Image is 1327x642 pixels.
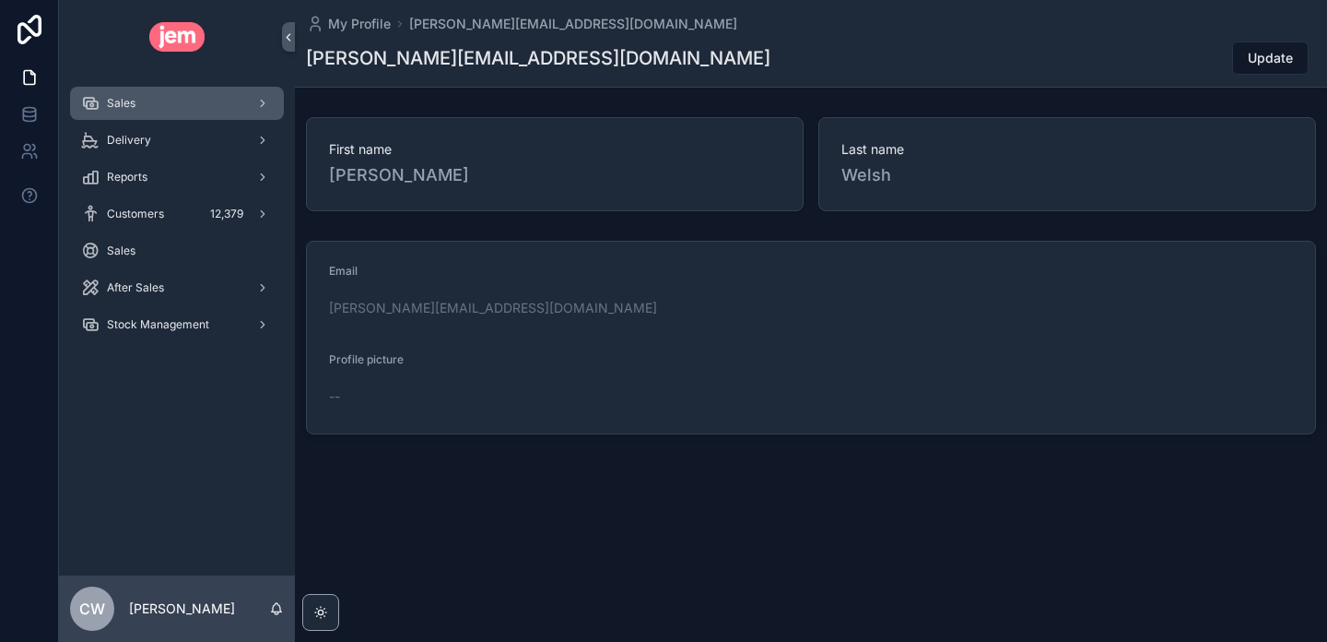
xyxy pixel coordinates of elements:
[107,96,135,111] span: Sales
[79,598,105,620] span: CW
[1232,42,1309,75] button: Update
[329,264,358,278] span: Email
[306,45,770,71] h1: [PERSON_NAME][EMAIL_ADDRESS][DOMAIN_NAME]
[329,299,657,317] a: [PERSON_NAME][EMAIL_ADDRESS][DOMAIN_NAME]
[70,124,284,157] a: Delivery
[70,271,284,304] a: After Sales
[328,15,391,33] span: My Profile
[107,280,164,295] span: After Sales
[841,162,1293,188] span: Welsh
[329,162,781,188] span: [PERSON_NAME]
[409,15,737,33] a: [PERSON_NAME][EMAIL_ADDRESS][DOMAIN_NAME]
[70,197,284,231] a: Customers12,379
[70,87,284,120] a: Sales
[205,203,249,225] div: 12,379
[70,160,284,194] a: Reports
[329,352,404,366] span: Profile picture
[70,308,284,341] a: Stock Management
[70,234,284,267] a: Sales
[841,140,1293,159] span: Last name
[107,244,135,258] span: Sales
[329,140,781,159] span: First name
[129,600,235,618] p: [PERSON_NAME]
[107,317,209,332] span: Stock Management
[306,15,391,33] a: My Profile
[107,207,164,221] span: Customers
[59,74,295,365] div: scrollable content
[107,133,151,148] span: Delivery
[1248,49,1293,67] span: Update
[149,22,206,52] img: App logo
[329,387,340,406] span: --
[107,170,147,184] span: Reports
